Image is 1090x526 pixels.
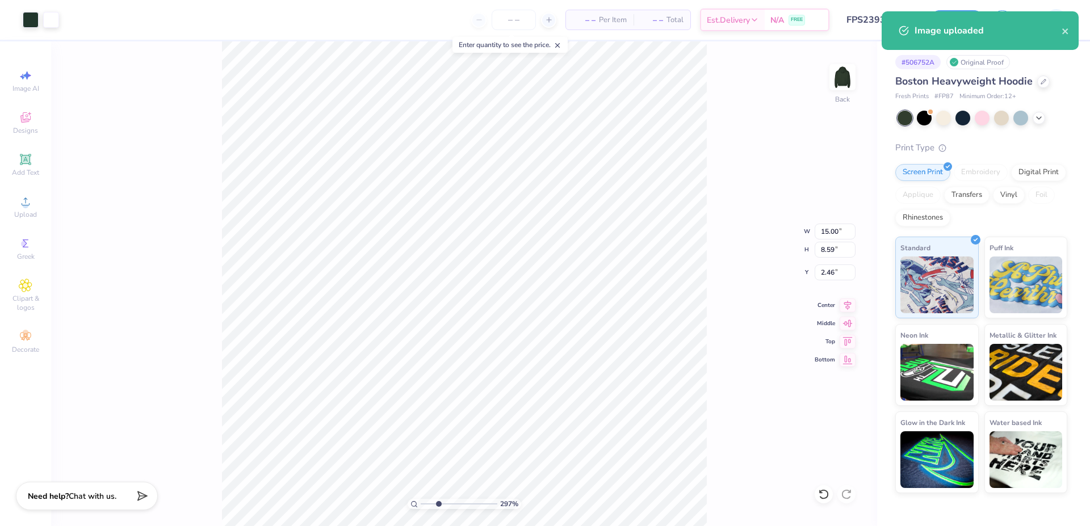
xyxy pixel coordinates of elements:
[944,187,990,204] div: Transfers
[990,329,1057,341] span: Metallic & Glitter Ink
[14,210,37,219] span: Upload
[900,344,974,401] img: Neon Ink
[990,256,1063,313] img: Puff Ink
[815,338,835,346] span: Top
[900,329,928,341] span: Neon Ink
[666,14,684,26] span: Total
[1062,24,1070,37] button: close
[895,187,941,204] div: Applique
[815,319,835,327] span: Middle
[895,209,950,226] div: Rhinestones
[993,187,1025,204] div: Vinyl
[452,37,568,53] div: Enter quantity to see the price.
[915,24,1062,37] div: Image uploaded
[13,126,38,135] span: Designs
[900,416,965,428] span: Glow in the Dark Ink
[500,499,518,509] span: 297 %
[492,10,536,30] input: – –
[12,345,39,354] span: Decorate
[69,491,116,502] span: Chat with us.
[946,55,1010,69] div: Original Proof
[28,491,69,502] strong: Need help?
[900,256,974,313] img: Standard
[990,242,1013,254] span: Puff Ink
[900,431,974,488] img: Glow in the Dark Ink
[12,84,39,93] span: Image AI
[934,92,954,102] span: # FP87
[6,294,45,312] span: Clipart & logos
[895,92,929,102] span: Fresh Prints
[707,14,750,26] span: Est. Delivery
[573,14,596,26] span: – –
[895,141,1067,154] div: Print Type
[990,344,1063,401] img: Metallic & Glitter Ink
[1028,187,1055,204] div: Foil
[640,14,663,26] span: – –
[838,9,921,31] input: Untitled Design
[954,164,1008,181] div: Embroidery
[831,66,854,89] img: Back
[990,416,1042,428] span: Water based Ink
[895,55,941,69] div: # 506752A
[895,164,950,181] div: Screen Print
[815,301,835,309] span: Center
[959,92,1016,102] span: Minimum Order: 12 +
[815,356,835,364] span: Bottom
[1011,164,1066,181] div: Digital Print
[599,14,627,26] span: Per Item
[791,16,803,24] span: FREE
[12,168,39,177] span: Add Text
[895,74,1033,88] span: Boston Heavyweight Hoodie
[835,94,850,104] div: Back
[770,14,784,26] span: N/A
[990,431,1063,488] img: Water based Ink
[17,252,35,261] span: Greek
[900,242,930,254] span: Standard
